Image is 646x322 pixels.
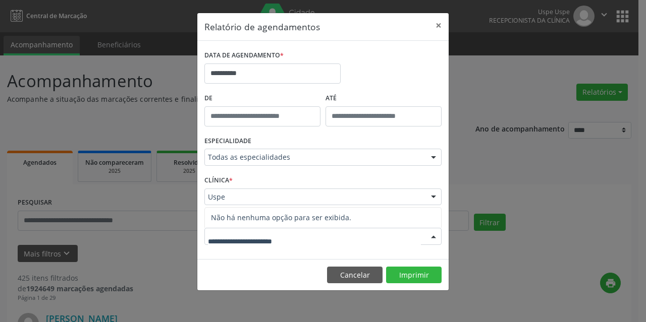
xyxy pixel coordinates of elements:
[428,13,449,38] button: Close
[326,91,442,106] label: ATÉ
[204,20,320,33] h5: Relatório de agendamentos
[327,267,383,284] button: Cancelar
[205,208,441,228] span: Não há nenhuma opção para ser exibida.
[204,173,233,188] label: CLÍNICA
[208,192,421,202] span: Uspe
[208,152,421,162] span: Todas as especialidades
[204,134,251,149] label: ESPECIALIDADE
[204,91,320,106] label: De
[204,48,284,63] label: DATA DE AGENDAMENTO
[386,267,442,284] button: Imprimir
